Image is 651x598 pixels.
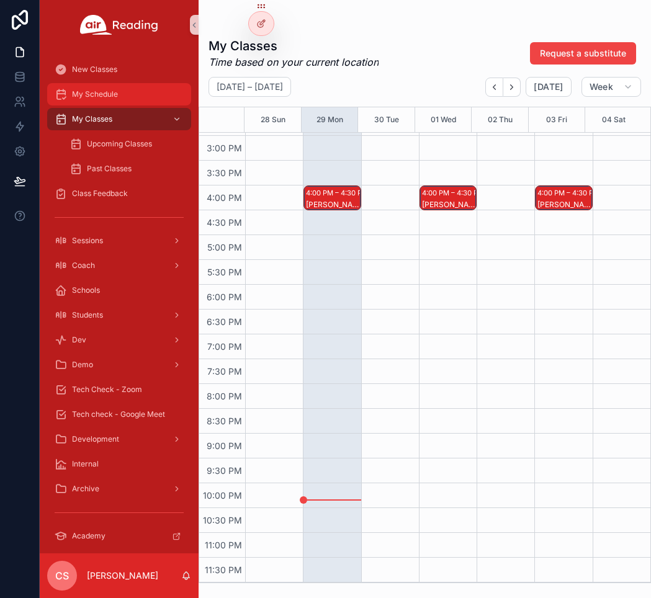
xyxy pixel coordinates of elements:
button: Week [581,77,641,97]
button: 29 Mon [317,107,343,132]
span: My Classes [72,114,112,124]
span: 4:00 PM [204,192,245,203]
span: 8:30 PM [204,416,245,426]
span: Class Feedback [72,189,128,199]
a: Students [47,304,191,326]
div: scrollable content [40,50,199,553]
button: 03 Fri [546,107,567,132]
button: Next [503,78,521,97]
span: [DATE] [534,81,563,92]
div: [PERSON_NAME] [537,200,591,210]
span: Schools [72,285,100,295]
div: [PERSON_NAME] [422,200,475,210]
img: App logo [80,15,158,35]
div: [PERSON_NAME] [306,200,359,210]
a: Internal [47,453,191,475]
a: Past Classes [62,158,191,180]
span: Demo [72,360,93,370]
a: My Schedule [47,83,191,105]
span: My Schedule [72,89,118,99]
span: Students [72,310,103,320]
a: Class Feedback [47,182,191,205]
span: New Classes [72,65,117,74]
button: Request a substitute [530,42,636,65]
em: Time based on your current location [209,55,379,69]
h1: My Classes [209,37,379,55]
a: Academy [47,525,191,547]
button: Back [485,78,503,97]
span: Coach [72,261,95,270]
span: 5:30 PM [204,267,245,277]
a: Coach [47,254,191,277]
button: 30 Tue [374,107,399,132]
a: Upcoming Classes [62,133,191,155]
span: 6:30 PM [204,316,245,327]
div: 4:00 PM – 4:30 PM [422,187,487,199]
button: [DATE] [526,77,571,97]
a: Dev [47,329,191,351]
span: Internal [72,459,99,469]
span: 10:00 PM [200,490,245,501]
p: [PERSON_NAME] [87,569,158,582]
span: Dev [72,335,86,345]
span: Request a substitute [540,47,626,60]
a: Tech check - Google Meet [47,403,191,426]
span: CS [55,568,69,583]
span: 3:30 PM [204,167,245,178]
span: 11:30 PM [202,565,245,575]
a: My Classes [47,108,191,130]
a: Demo [47,354,191,376]
div: 4:00 PM – 4:30 PM[PERSON_NAME] [304,186,360,210]
a: Schools [47,279,191,301]
span: Development [72,434,119,444]
a: Sessions [47,230,191,252]
div: 4:00 PM – 4:30 PM [306,187,371,199]
span: 7:30 PM [204,366,245,377]
span: 8:00 PM [204,391,245,401]
a: New Classes [47,58,191,81]
span: Archive [72,484,99,494]
span: 9:00 PM [204,440,245,451]
span: 6:00 PM [204,292,245,302]
a: Archive [47,478,191,500]
span: 11:00 PM [202,540,245,550]
span: Week [590,81,613,92]
span: 5:00 PM [204,242,245,252]
div: 4:00 PM – 4:30 PM [537,187,603,199]
span: 9:30 PM [204,465,245,476]
div: 4:00 PM – 4:30 PM[PERSON_NAME] [420,186,476,210]
a: Development [47,428,191,450]
button: 28 Sun [261,107,285,132]
span: Past Classes [87,164,132,174]
span: 7:00 PM [204,341,245,352]
button: 01 Wed [431,107,456,132]
a: Tech Check - Zoom [47,378,191,401]
span: Sessions [72,236,103,246]
h2: [DATE] – [DATE] [217,81,283,93]
button: 02 Thu [488,107,513,132]
span: Tech Check - Zoom [72,385,142,395]
span: 10:30 PM [200,515,245,525]
span: Upcoming Classes [87,139,152,149]
span: 3:00 PM [204,143,245,153]
span: 4:30 PM [204,217,245,228]
div: 4:00 PM – 4:30 PM[PERSON_NAME] [536,186,591,210]
span: Tech check - Google Meet [72,409,165,419]
span: Academy [72,531,106,541]
button: 04 Sat [602,107,626,132]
